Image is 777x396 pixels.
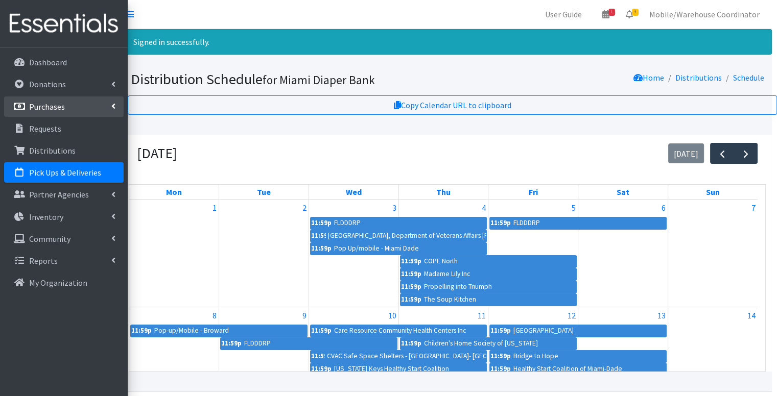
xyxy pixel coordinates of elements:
[390,200,398,216] a: September 3, 2025
[219,200,309,307] td: September 2, 2025
[594,4,618,24] a: 1
[401,268,422,280] div: 11:59p
[401,338,422,349] div: 11:59p
[4,7,124,41] img: HumanEssentials
[710,143,734,164] button: Previous month
[641,4,768,24] a: Mobile/Warehouse Coordinator
[311,230,326,241] div: 11:59p
[490,351,511,362] div: 11:59p
[400,268,577,280] a: 11:59pMadame Lily Inc
[334,325,466,336] div: Care Resource Community Health Centers Inc
[4,162,124,183] a: Pick Ups & Deliveries
[29,167,101,178] p: Pick Ups & Deliveries
[263,72,375,87] small: for Miami Diaper Bank
[131,70,497,88] h1: Distribution Schedule
[310,217,487,229] a: 11:59pFLDDDRP
[129,200,219,307] td: September 1, 2025
[29,234,70,244] p: Community
[311,363,332,375] div: 11:59p
[310,230,487,242] a: 11:59p[GEOGRAPHIC_DATA], Department of Veterans Affairs [PERSON_NAME] VAMC -
[675,72,721,83] a: Distributions
[578,200,668,307] td: September 6, 2025
[29,79,66,89] p: Donations
[4,229,124,249] a: Community
[566,307,578,324] a: September 12, 2025
[668,143,704,163] button: [DATE]
[400,281,577,293] a: 11:59pPropelling into Triumph
[401,294,422,305] div: 11:59p
[537,4,590,24] a: User Guide
[300,200,309,216] a: September 2, 2025
[29,278,87,288] p: My Organization
[29,123,61,134] p: Requests
[400,337,577,350] a: 11:59pChildren's Home Society of [US_STATE]
[423,281,492,292] div: Propelling into Triumph
[513,325,574,336] div: [GEOGRAPHIC_DATA]
[310,242,487,255] a: 11:59pPop Up/mobile - Miami Dade
[423,338,538,349] div: Children's Home Society of [US_STATE]
[309,200,398,307] td: September 3, 2025
[29,102,65,112] p: Purchases
[137,145,177,162] h2: [DATE]
[210,200,219,216] a: September 1, 2025
[311,243,332,254] div: 11:59p
[164,185,184,199] a: Monday
[334,217,361,229] div: FLDDDRP
[4,140,124,161] a: Distributions
[123,29,772,55] div: Signed in successfully.
[29,57,67,67] p: Dashboard
[749,200,758,216] a: September 7, 2025
[386,307,398,324] a: September 10, 2025
[255,185,273,199] a: Tuesday
[221,338,242,349] div: 11:59p
[745,307,758,324] a: September 14, 2025
[632,9,639,16] span: 3
[4,273,124,293] a: My Organization
[130,325,308,337] a: 11:59pPop-up/Mobile - Broward
[4,251,124,271] a: Reports
[310,325,487,337] a: 11:59pCare Resource Community Health Centers Inc
[489,325,666,337] a: 11:59p[GEOGRAPHIC_DATA]
[655,307,668,324] a: September 13, 2025
[4,118,124,139] a: Requests
[4,74,124,94] a: Donations
[527,185,540,199] a: Friday
[423,294,477,305] div: The Soup Kitchen
[400,293,577,306] a: 11:59pThe Soup Kitchen
[29,145,76,156] p: Distributions
[476,307,488,324] a: September 11, 2025
[490,217,511,229] div: 11:59p
[311,325,332,336] div: 11:59p
[344,185,364,199] a: Wednesday
[327,230,486,241] div: [GEOGRAPHIC_DATA], Department of Veterans Affairs [PERSON_NAME] VAMC -
[660,200,668,216] a: September 6, 2025
[310,350,487,362] a: 11:59pCVAC Safe Space Shelters - [GEOGRAPHIC_DATA]- [GEOGRAPHIC_DATA] CAHSD/VPID
[210,307,219,324] a: September 8, 2025
[220,337,397,350] a: 11:59pFLDDDRP
[334,243,419,254] div: Pop Up/mobile - Miami Dade
[311,351,325,362] div: 11:59p
[4,207,124,227] a: Inventory
[128,95,777,115] a: Copy Calendar URL to clipboard
[398,200,488,307] td: September 4, 2025
[310,363,487,375] a: 11:59p[US_STATE] Keys Healthy Start Coalition
[400,255,577,267] a: 11:59pCOPE North
[488,200,578,307] td: September 5, 2025
[29,189,89,200] p: Partner Agencies
[733,72,764,83] a: Schedule
[401,256,422,267] div: 11:59p
[570,200,578,216] a: September 5, 2025
[490,325,511,336] div: 11:59p
[490,363,511,375] div: 11:59p
[513,363,623,375] div: Healthy Start Coalition of Miami-Dade
[311,217,332,229] div: 11:59p
[608,9,615,16] span: 1
[633,72,664,83] a: Home
[618,4,641,24] a: 3
[489,217,666,229] a: 11:59pFLDDDRP
[480,200,488,216] a: September 4, 2025
[489,363,666,375] a: 11:59pHealthy Start Coalition of Miami-Dade
[29,212,63,222] p: Inventory
[401,281,422,292] div: 11:59p
[704,185,722,199] a: Sunday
